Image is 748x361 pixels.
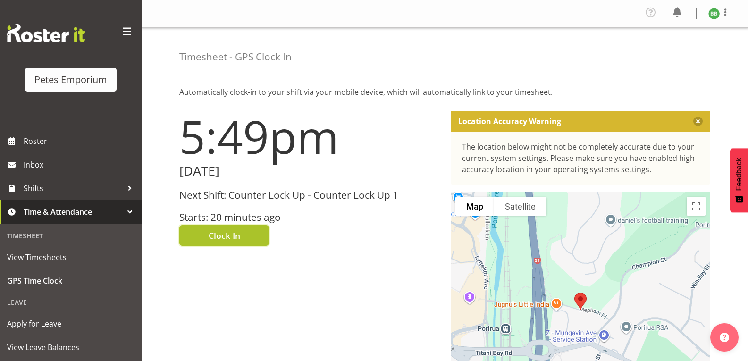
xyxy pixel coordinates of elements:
[179,225,269,246] button: Clock In
[34,73,107,87] div: Petes Emporium
[179,86,710,98] p: Automatically clock-in to your shift via your mobile device, which will automatically link to you...
[179,164,439,178] h2: [DATE]
[720,333,729,342] img: help-xxl-2.png
[179,111,439,162] h1: 5:49pm
[179,212,439,223] h3: Starts: 20 minutes ago
[735,158,743,191] span: Feedback
[24,158,137,172] span: Inbox
[2,269,139,293] a: GPS Time Clock
[462,141,699,175] div: The location below might not be completely accurate due to your current system settings. Please m...
[179,51,292,62] h4: Timesheet - GPS Clock In
[730,148,748,212] button: Feedback - Show survey
[24,205,123,219] span: Time & Attendance
[2,336,139,359] a: View Leave Balances
[24,134,137,148] span: Roster
[708,8,720,19] img: beena-bist9974.jpg
[2,293,139,312] div: Leave
[7,317,134,331] span: Apply for Leave
[179,190,439,201] h3: Next Shift: Counter Lock Up - Counter Lock Up 1
[209,229,240,242] span: Clock In
[24,181,123,195] span: Shifts
[2,226,139,245] div: Timesheet
[494,197,546,216] button: Show satellite imagery
[7,340,134,354] span: View Leave Balances
[7,24,85,42] img: Rosterit website logo
[693,117,703,126] button: Close message
[2,245,139,269] a: View Timesheets
[2,312,139,336] a: Apply for Leave
[455,197,494,216] button: Show street map
[7,274,134,288] span: GPS Time Clock
[687,197,706,216] button: Toggle fullscreen view
[7,250,134,264] span: View Timesheets
[458,117,561,126] p: Location Accuracy Warning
